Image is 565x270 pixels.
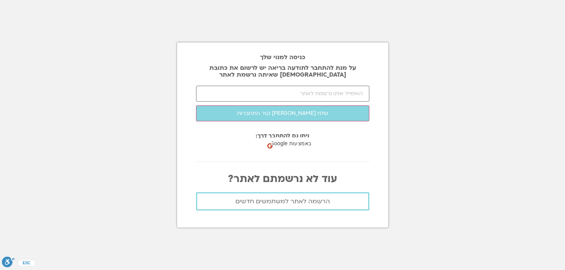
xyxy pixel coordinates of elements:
[196,64,369,78] p: על מנת להתחבר לתודעה בריאה יש לרשום את כתובת [DEMOGRAPHIC_DATA] שאיתה נרשמת לאתר
[196,86,369,102] input: האימייל איתו נרשמת לאתר
[196,192,369,210] a: הרשמה לאתר למשתמשים חדשים
[235,198,330,205] span: הרשמה לאתר למשתמשים חדשים
[265,136,341,151] div: כניסה באמצעות Google
[196,54,369,61] h2: כניסה למנוי שלך
[196,173,369,185] p: עוד לא נרשמתם לאתר?
[196,105,369,121] button: שלח [PERSON_NAME] קוד התחברות
[270,140,326,148] span: כניסה באמצעות Google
